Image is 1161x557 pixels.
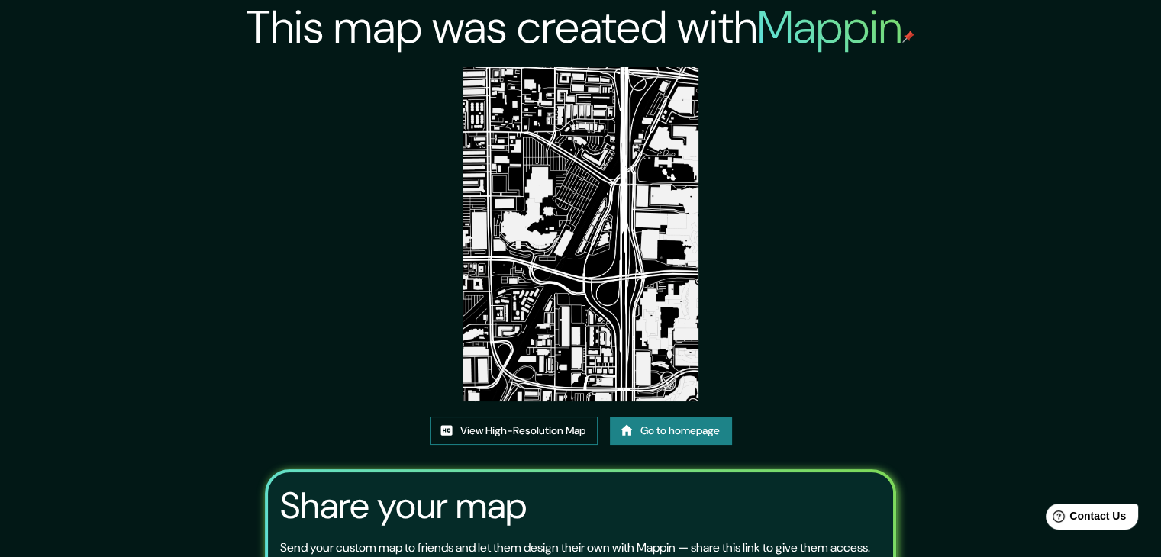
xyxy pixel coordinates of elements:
[463,67,699,401] img: created-map
[902,31,914,43] img: mappin-pin
[430,417,598,445] a: View High-Resolution Map
[610,417,732,445] a: Go to homepage
[1025,497,1144,540] iframe: Help widget launcher
[280,485,527,527] h3: Share your map
[280,539,870,557] p: Send your custom map to friends and let them design their own with Mappin — share this link to gi...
